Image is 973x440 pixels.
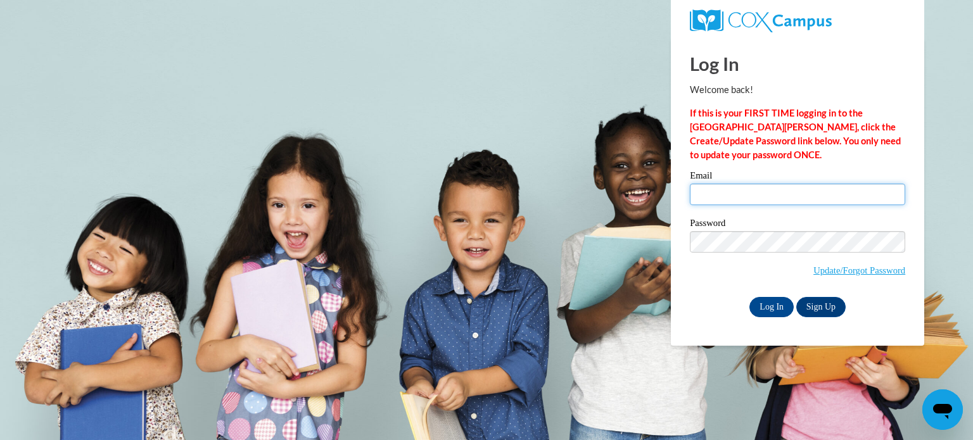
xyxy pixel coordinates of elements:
[690,83,905,97] p: Welcome back!
[690,9,832,32] img: COX Campus
[796,297,846,317] a: Sign Up
[922,389,963,430] iframe: Button to launch messaging window
[690,51,905,77] h1: Log In
[690,218,905,231] label: Password
[690,108,901,160] strong: If this is your FIRST TIME logging in to the [GEOGRAPHIC_DATA][PERSON_NAME], click the Create/Upd...
[813,265,905,275] a: Update/Forgot Password
[690,9,905,32] a: COX Campus
[690,171,905,184] label: Email
[749,297,794,317] input: Log In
